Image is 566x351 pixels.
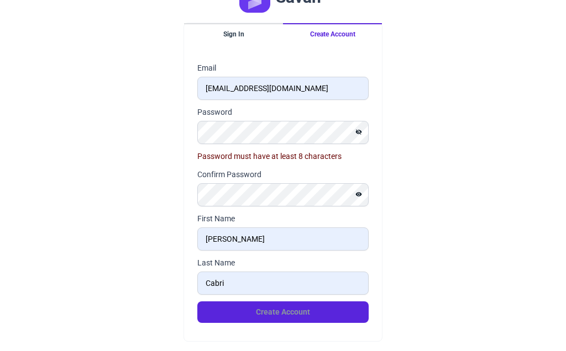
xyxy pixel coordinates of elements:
[197,257,369,268] label: Last Name
[511,298,566,351] div: Widget chat
[197,272,369,295] input: Enter Last Name
[283,23,382,44] button: Create Account
[197,213,369,224] label: First Name
[349,125,369,139] button: Hide password
[197,62,369,73] label: Email
[184,23,283,44] button: Sign In
[197,227,369,251] input: Enter First Name
[197,77,369,100] input: Enter Your Email
[197,169,369,180] label: Confirm Password
[349,188,369,201] button: Show password
[197,107,369,118] label: Password
[197,301,369,323] button: Create Account
[197,151,369,162] p: Password must have at least 8 characters
[511,298,566,351] iframe: Chat Widget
